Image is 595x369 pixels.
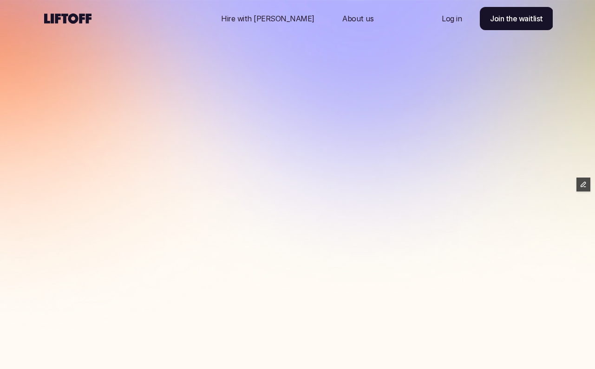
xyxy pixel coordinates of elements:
p: Find incredible people, through trusted connections. [23,160,572,172]
span: h [309,116,326,148]
span: d [272,83,289,116]
span: n [201,83,218,116]
span: t [229,116,239,148]
a: Nav Link [210,7,326,30]
span: i [173,83,182,116]
span: H [150,83,173,116]
span: g [218,83,235,116]
span: e [255,116,268,148]
a: Join the waitlist [480,7,553,30]
span: . [402,116,409,148]
span: h [196,116,214,148]
span: e [312,83,326,116]
span: n [294,83,312,116]
span: a [370,116,385,148]
span: o [360,83,375,116]
span: e [268,116,282,148]
span: n [385,116,402,148]
p: Join the waitlist [490,13,543,24]
span: l [282,116,290,148]
span: i [193,83,201,116]
span: t [326,83,336,116]
p: About us [342,13,373,24]
span: r [375,83,386,116]
span: w [336,83,360,116]
span: f [244,116,255,148]
button: Edit Framer Content [576,178,590,191]
span: k [386,83,403,116]
span: i [403,83,411,116]
span: m [343,116,370,148]
span: n [255,83,272,116]
span: t [187,116,197,148]
p: Log in [442,13,462,24]
span: n [411,83,428,116]
a: Nav Link [431,7,473,30]
span: r [182,83,193,116]
a: Nav Link [331,7,385,30]
span: g [428,83,445,116]
span: a [240,83,255,116]
span: a [214,116,229,148]
span: u [326,116,343,148]
span: s [290,116,303,148]
p: Hire with [PERSON_NAME] [221,13,314,24]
